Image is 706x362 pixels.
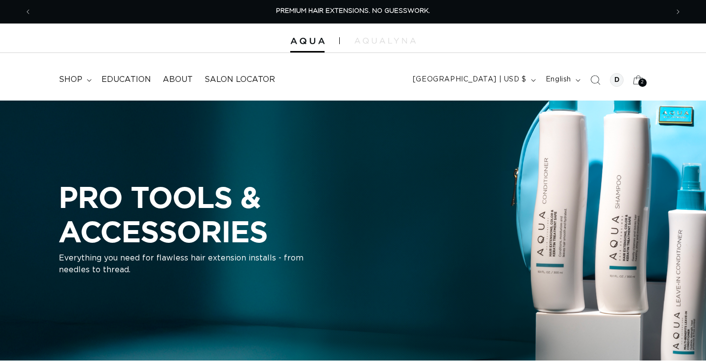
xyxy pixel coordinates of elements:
[413,75,527,85] span: [GEOGRAPHIC_DATA] | USD $
[17,2,39,21] button: Previous announcement
[290,38,325,45] img: Aqua Hair Extensions
[59,253,304,276] p: Everything you need for flawless hair extension installs - from needles to thread.
[641,78,644,87] span: 2
[546,75,571,85] span: English
[101,75,151,85] span: Education
[276,8,430,14] span: PREMIUM HAIR EXTENSIONS. NO GUESSWORK.
[163,75,193,85] span: About
[667,2,689,21] button: Next announcement
[540,71,584,89] button: English
[584,69,606,91] summary: Search
[96,69,157,91] a: Education
[354,38,416,44] img: aqualyna.com
[157,69,199,91] a: About
[59,180,431,248] h2: PRO TOOLS & ACCESSORIES
[407,71,540,89] button: [GEOGRAPHIC_DATA] | USD $
[204,75,275,85] span: Salon Locator
[53,69,96,91] summary: shop
[199,69,281,91] a: Salon Locator
[59,75,82,85] span: shop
